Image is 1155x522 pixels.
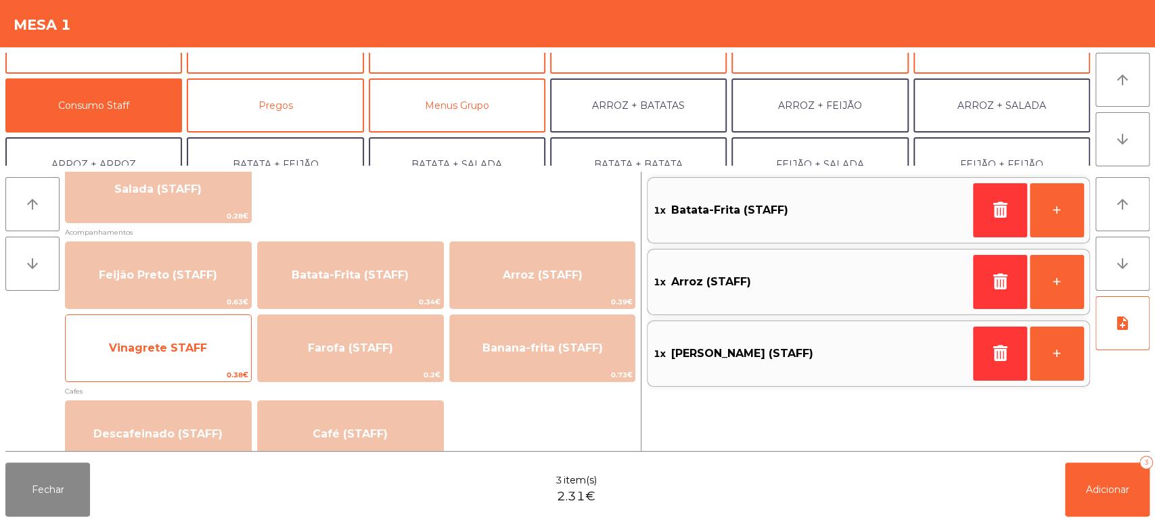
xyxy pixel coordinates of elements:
i: arrow_downward [1114,131,1131,147]
button: arrow_downward [5,237,60,291]
button: + [1030,255,1084,309]
span: 0.28€ [66,210,251,222]
button: note_add [1095,296,1150,350]
span: 1x [653,272,665,292]
button: ARROZ + SALADA [913,78,1090,133]
button: arrow_downward [1095,237,1150,291]
span: [PERSON_NAME] (STAFF) [671,343,813,364]
button: FEIJÃO + FEIJÃO [913,137,1090,191]
span: Café (STAFF) [313,427,388,440]
button: BATATA + FEIJÃO [187,137,363,191]
span: Arroz (STAFF) [503,268,583,281]
span: Feijão Preto (STAFF) [99,268,217,281]
span: Batata-Frita (STAFF) [671,200,788,220]
span: Farofa (STAFF) [308,341,393,354]
button: FEIJÃO + SALADA [731,137,908,191]
h4: Mesa 1 [14,15,71,35]
span: 0.63€ [66,295,251,308]
i: arrow_upward [1114,72,1131,88]
div: 3 [1139,456,1153,469]
span: Descafeinado (STAFF) [93,427,223,440]
i: arrow_upward [1114,196,1131,212]
i: arrow_upward [24,196,41,212]
button: ARROZ + ARROZ [5,137,182,191]
button: BATATA + SALADA [369,137,545,191]
button: arrow_upward [1095,53,1150,107]
button: ARROZ + BATATAS [550,78,727,133]
span: Batata-Frita (STAFF) [292,268,409,281]
span: 2.31€ [557,488,595,506]
span: 0.39€ [450,295,635,308]
span: Banana-frita (STAFF) [482,341,603,354]
span: 0.2€ [258,369,443,381]
button: Menus Grupo [369,78,545,133]
span: item(s) [564,473,597,488]
button: ARROZ + FEIJÃO [731,78,908,133]
span: Cafes [65,385,635,398]
span: Vinagrete STAFF [109,341,207,354]
button: arrow_upward [1095,177,1150,231]
span: 0.73€ [450,369,635,381]
span: 0.34€ [258,295,443,308]
i: arrow_downward [24,256,41,272]
span: Acompanhamentos [65,226,635,239]
i: note_add [1114,315,1131,331]
span: 0.38€ [66,369,251,381]
i: arrow_downward [1114,256,1131,272]
button: + [1030,183,1084,237]
span: 1x [653,343,665,364]
span: 1x [653,200,665,220]
span: Arroz (STAFF) [671,272,750,292]
button: BATATA + BATATA [550,137,727,191]
button: arrow_downward [1095,112,1150,166]
span: 3 [556,473,562,488]
button: Adicionar3 [1065,462,1150,517]
button: Fechar [5,462,90,517]
span: Adicionar [1086,483,1129,496]
button: arrow_upward [5,177,60,231]
button: Pregos [187,78,363,133]
span: Salada (STAFF) [114,183,202,195]
button: + [1030,327,1084,381]
button: Consumo Staff [5,78,182,133]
